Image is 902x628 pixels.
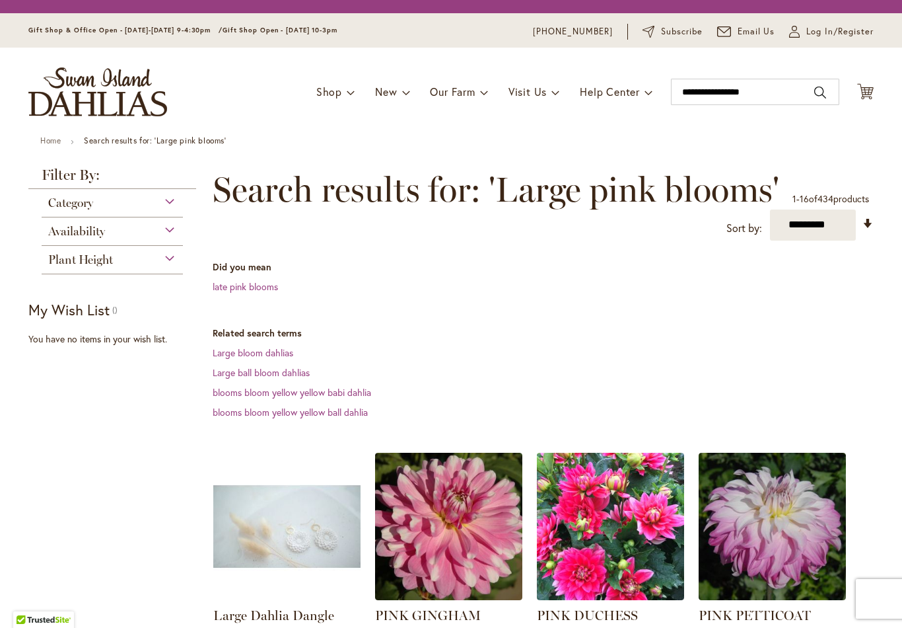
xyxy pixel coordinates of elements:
[40,136,61,145] a: Home
[28,67,167,116] a: store logo
[375,590,522,603] a: PINK GINGHAM
[533,25,613,38] a: [PHONE_NUMBER]
[537,590,684,603] a: PINK DUCHESS
[213,260,874,274] dt: Did you mean
[28,300,110,319] strong: My Wish List
[806,25,874,38] span: Log In/Register
[580,85,640,98] span: Help Center
[699,590,846,603] a: Pink Petticoat
[48,196,93,210] span: Category
[375,608,481,623] a: PINK GINGHAM
[375,453,522,600] img: PINK GINGHAM
[223,26,337,34] span: Gift Shop Open - [DATE] 10-3pm
[814,82,826,103] button: Search
[800,192,809,205] span: 16
[430,85,475,98] span: Our Farm
[375,85,397,98] span: New
[28,333,205,346] div: You have no items in your wish list.
[48,253,113,267] span: Plant Height
[213,406,368,418] a: blooms bloom yellow yellow ball dahlia
[726,216,762,241] label: Sort by:
[792,188,869,210] p: - of products
[48,224,105,239] span: Availability
[213,327,874,340] dt: Related search terms
[738,25,775,38] span: Email Us
[537,608,638,623] a: PINK DUCHESS
[28,168,196,189] strong: Filter By:
[84,136,226,145] strong: Search results for: 'Large pink blooms'
[508,85,547,98] span: Visit Us
[213,280,278,293] a: late pink blooms
[792,192,796,205] span: 1
[213,346,293,359] a: Large bloom dahlias
[213,170,779,210] span: Search results for: 'Large pink blooms'
[213,590,361,603] a: Large Dahlia Dangle Earrings
[699,608,811,623] a: PINK PETTICOAT
[28,26,223,34] span: Gift Shop & Office Open - [DATE]-[DATE] 9-4:30pm /
[213,366,310,379] a: Large ball bloom dahlias
[817,192,833,205] span: 434
[699,453,846,600] img: Pink Petticoat
[316,85,342,98] span: Shop
[537,453,684,600] img: PINK DUCHESS
[717,25,775,38] a: Email Us
[213,386,371,399] a: blooms bloom yellow yellow babi dahlia
[213,453,361,600] img: Large Dahlia Dangle Earrings
[789,25,874,38] a: Log In/Register
[642,25,703,38] a: Subscribe
[661,25,703,38] span: Subscribe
